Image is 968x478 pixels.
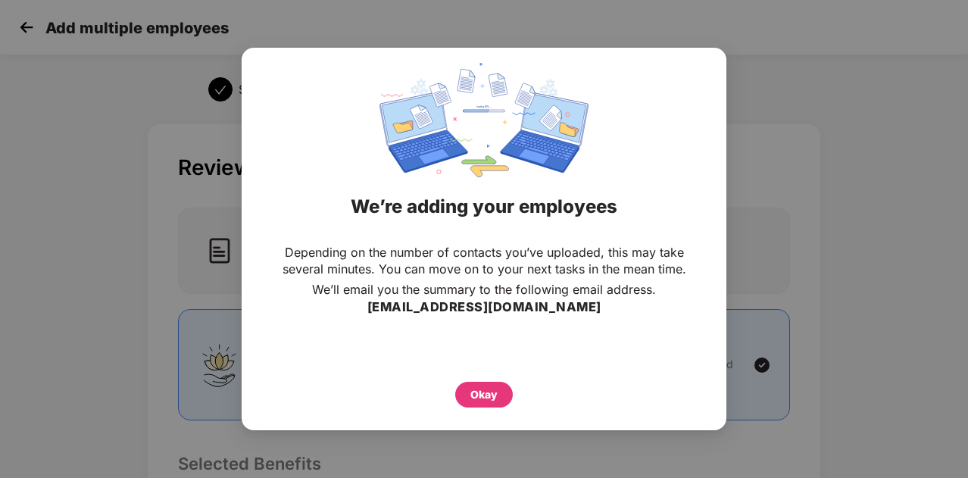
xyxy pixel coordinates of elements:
[470,386,498,403] div: Okay
[379,63,589,177] img: svg+xml;base64,PHN2ZyBpZD0iRGF0YV9zeW5jaW5nIiB4bWxucz0iaHR0cDovL3d3dy53My5vcmcvMjAwMC9zdmciIHdpZH...
[312,281,656,298] p: We’ll email you the summary to the following email address.
[261,177,707,236] div: We’re adding your employees
[272,244,696,277] p: Depending on the number of contacts you’ve uploaded, this may take several minutes. You can move ...
[367,298,601,317] h3: [EMAIL_ADDRESS][DOMAIN_NAME]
